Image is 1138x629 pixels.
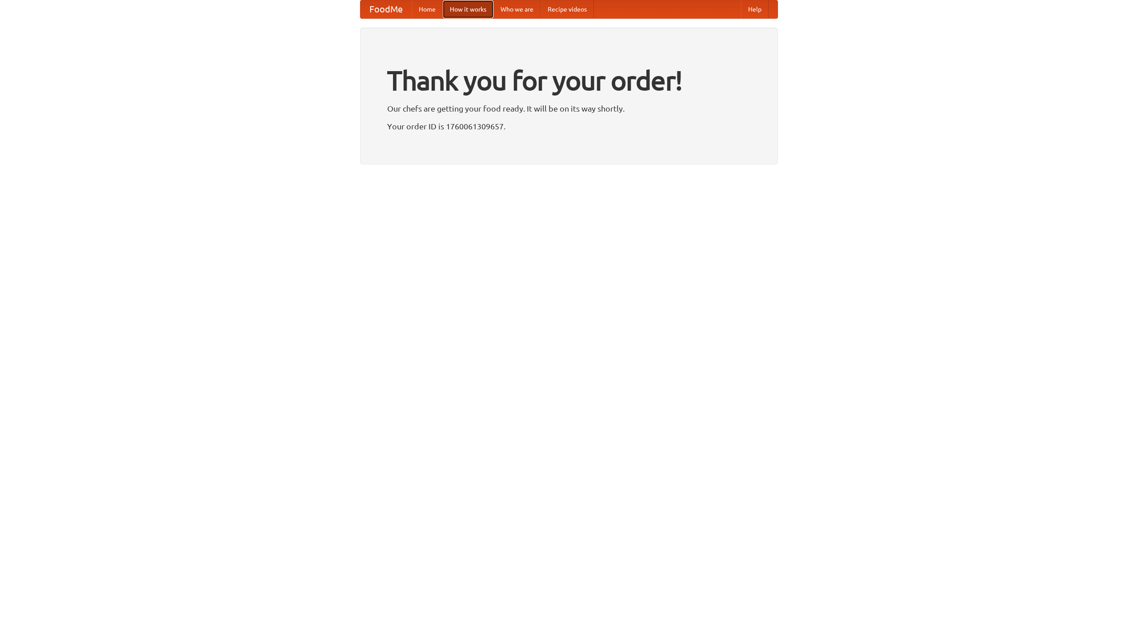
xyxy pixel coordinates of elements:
[493,0,541,18] a: Who we are
[443,0,493,18] a: How it works
[387,102,751,115] p: Our chefs are getting your food ready. It will be on its way shortly.
[387,120,751,133] p: Your order ID is 1760061309657.
[387,59,751,102] h1: Thank you for your order!
[541,0,594,18] a: Recipe videos
[412,0,443,18] a: Home
[361,0,412,18] a: FoodMe
[741,0,769,18] a: Help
